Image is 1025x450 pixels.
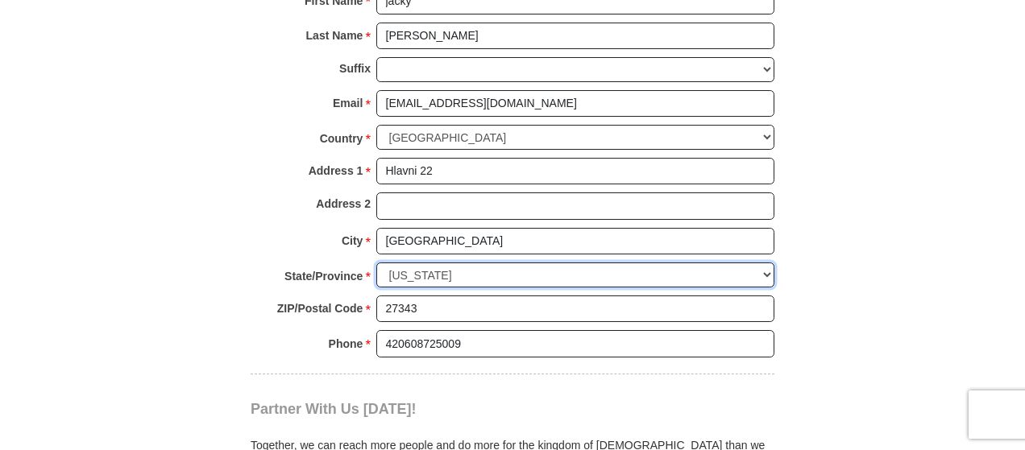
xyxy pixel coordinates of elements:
strong: Suffix [339,57,371,80]
strong: Phone [329,332,363,355]
strong: ZIP/Postal Code [277,297,363,320]
span: Partner With Us [DATE]! [251,401,417,417]
strong: State/Province [284,265,363,287]
strong: Address 1 [309,159,363,182]
strong: Country [320,127,363,150]
strong: Last Name [306,24,363,47]
strong: City [342,229,363,252]
strong: Email [333,92,363,114]
strong: Address 2 [316,192,371,215]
